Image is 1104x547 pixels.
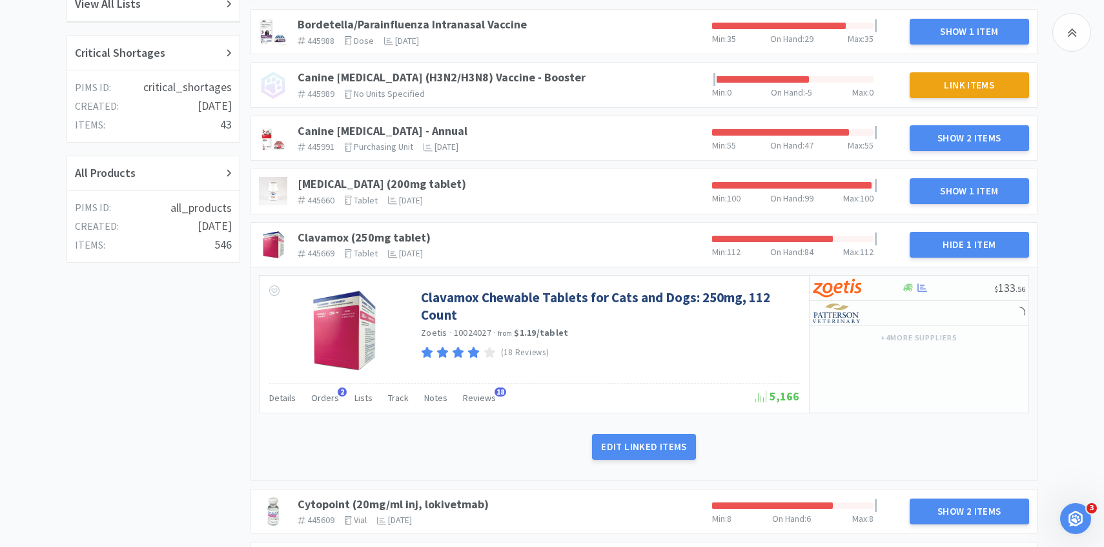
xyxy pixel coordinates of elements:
[501,346,549,360] p: (18 Reviews)
[75,44,165,63] h2: Critical Shortages
[269,392,296,404] span: Details
[852,513,869,524] span: Max :
[307,35,334,46] span: 445988
[712,33,727,45] span: Min :
[712,87,727,98] span: Min :
[354,88,425,99] span: No units specified
[727,139,736,151] span: 55
[75,79,111,96] h5: PIMS ID:
[354,392,373,404] span: Lists
[843,192,860,204] span: Max :
[770,139,804,151] span: On Hand :
[493,327,496,338] span: ·
[307,88,334,99] span: 445989
[259,231,287,259] img: 907744cae50c42fb994224a49ee3fb12_450637.jpeg
[869,87,874,98] span: 0
[354,194,378,206] span: tablet
[755,389,799,404] span: 5,166
[969,25,998,37] span: 1 Item
[869,513,874,524] span: 8
[712,192,727,204] span: Min :
[770,33,804,45] span: On Hand :
[449,327,452,338] span: ·
[395,35,419,46] span: [DATE]
[712,246,727,258] span: Min :
[307,141,334,152] span: 445991
[354,35,374,46] span: dose
[804,139,813,151] span: 47
[75,164,136,183] h2: All Products
[1016,284,1025,294] span: . 56
[298,17,527,32] a: Bordetella/Parainfluenza Intranasal Vaccine
[804,33,813,45] span: 29
[399,194,423,206] span: [DATE]
[298,176,466,191] a: [MEDICAL_DATA] (200mg tablet)
[198,97,232,116] h4: [DATE]
[727,246,741,258] span: 112
[727,513,731,524] span: 8
[454,327,491,338] span: 10024027
[198,217,232,236] h4: [DATE]
[813,278,861,298] img: a673e5ab4e5e497494167fe422e9a3ab.png
[860,246,874,258] span: 112
[805,87,812,98] span: -5
[220,116,232,134] h4: 43
[910,72,1030,98] button: Link Items
[1087,503,1097,513] span: 3
[592,434,695,460] button: Edit Linked Items
[770,246,804,258] span: On Hand :
[848,33,864,45] span: Max :
[864,139,874,151] span: 55
[864,33,874,45] span: 35
[388,392,409,404] span: Track
[399,247,423,259] span: [DATE]
[806,513,811,524] span: 6
[307,514,334,526] span: 445609
[338,387,347,397] span: 2
[770,192,804,204] span: On Hand :
[994,280,1025,295] span: 133
[75,218,119,235] h5: created:
[813,304,861,323] img: f5e969b455434c6296c6d81ef179fa71_3.png
[848,139,864,151] span: Max :
[874,329,964,347] button: +4more suppliers
[424,392,447,404] span: Notes
[302,289,385,373] img: 90964537e60343f78da3dfcde70166eb_346881.jpeg
[354,514,367,526] span: vial
[514,327,568,338] strong: $1.19 / tablet
[143,78,232,97] h4: critical_shortages
[75,237,105,254] h5: items:
[969,185,998,197] span: 1 Item
[804,192,813,204] span: 99
[298,497,489,511] a: Cytopoint (20mg/ml inj, lokivetmab)
[727,33,736,45] span: 35
[463,392,496,404] span: Reviews
[910,178,1030,204] button: Show 1 Item
[966,505,1001,517] span: 2 Items
[354,247,378,259] span: tablet
[434,141,458,152] span: [DATE]
[843,246,860,258] span: Max :
[307,194,334,206] span: 445660
[966,132,1001,144] span: 2 Items
[170,199,232,218] h4: all_products
[298,70,586,85] a: Canine [MEDICAL_DATA] (H3N2/H3N8) Vaccine - Booster
[298,123,467,138] a: Canine [MEDICAL_DATA] - Annual
[298,230,431,245] a: Clavamox (250mg tablet)
[852,87,869,98] span: Max :
[354,141,413,152] span: purchasing unit
[712,513,727,524] span: Min :
[311,392,339,404] span: Orders
[75,98,119,115] h5: created:
[966,238,996,251] span: 1 Item
[259,177,287,205] img: 5297bd6601f743e3bc8a09c09702b17f_271644.jpeg
[860,192,874,204] span: 100
[994,284,998,294] span: $
[495,387,506,397] span: 18
[910,125,1030,151] button: Show 2 Items
[421,327,447,338] a: Zoetis
[727,192,741,204] span: 100
[804,246,813,258] span: 84
[214,236,232,254] h4: 546
[772,513,806,524] span: On Hand :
